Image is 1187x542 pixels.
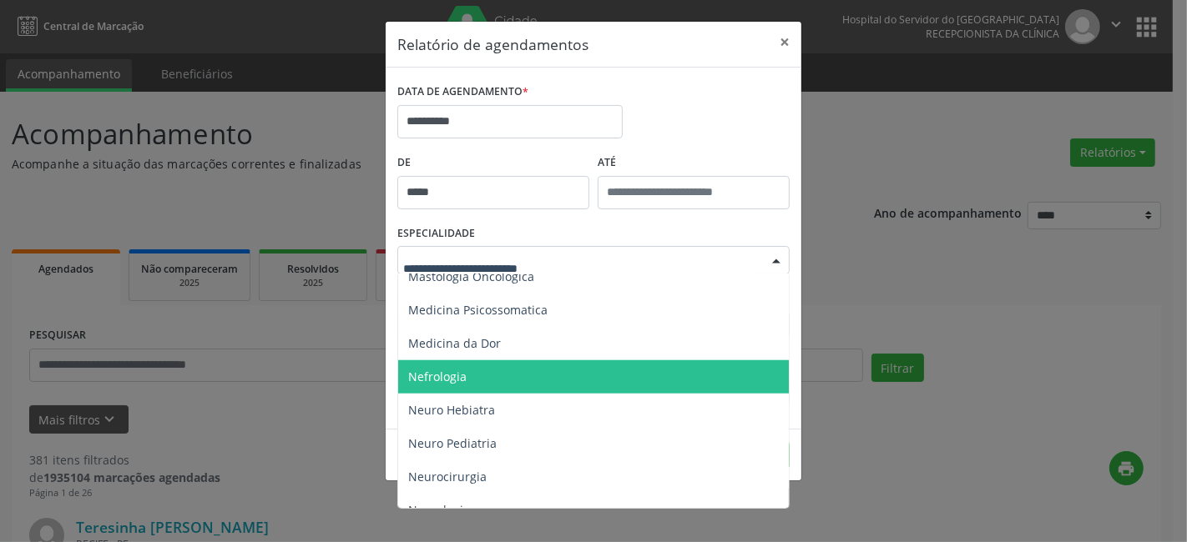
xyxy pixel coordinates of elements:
span: Medicina Psicossomatica [408,302,548,318]
label: ATÉ [598,150,790,176]
span: Neuro Pediatria [408,435,497,451]
span: Neurocirurgia [408,469,487,484]
span: Neurologia [408,502,470,518]
span: Neuro Hebiatra [408,402,495,418]
span: Medicina da Dor [408,335,501,351]
label: De [397,150,589,176]
h5: Relatório de agendamentos [397,33,588,55]
span: Mastologia Oncologica [408,268,534,284]
span: Nefrologia [408,369,467,384]
button: Close [768,22,801,63]
label: DATA DE AGENDAMENTO [397,79,528,105]
label: ESPECIALIDADE [397,221,475,247]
